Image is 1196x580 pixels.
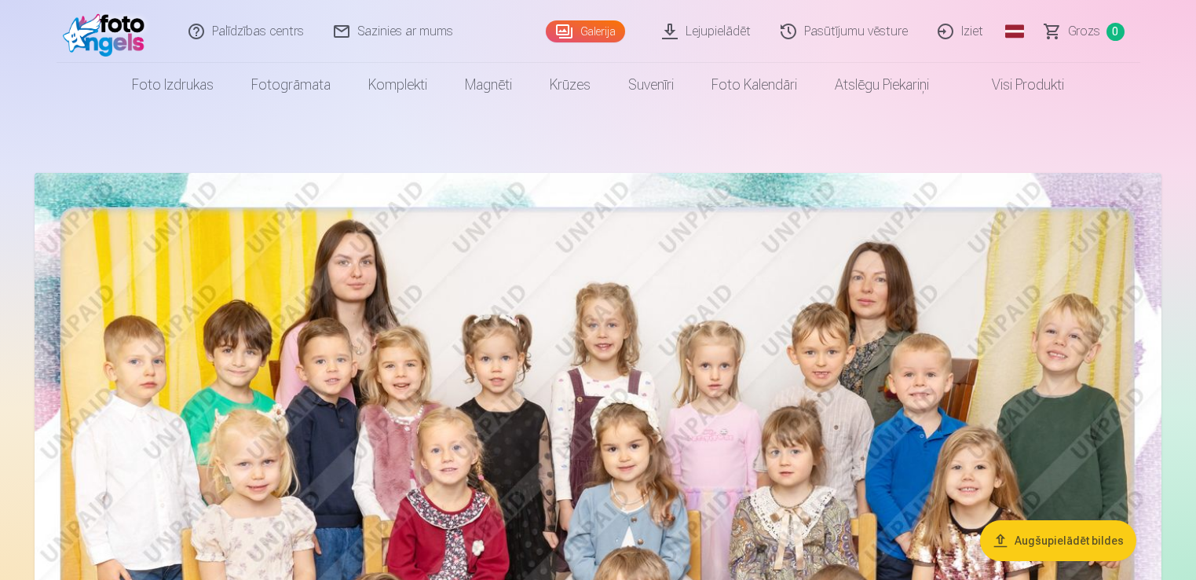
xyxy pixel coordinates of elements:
a: Foto izdrukas [113,63,232,107]
span: Grozs [1068,22,1100,41]
a: Komplekti [349,63,446,107]
a: Galerija [546,20,625,42]
a: Suvenīri [609,63,693,107]
a: Fotogrāmata [232,63,349,107]
a: Magnēti [446,63,531,107]
img: /fa1 [63,6,153,57]
span: 0 [1106,23,1125,41]
button: Augšupielādēt bildes [980,520,1136,561]
a: Atslēgu piekariņi [816,63,948,107]
a: Foto kalendāri [693,63,816,107]
a: Krūzes [531,63,609,107]
a: Visi produkti [948,63,1083,107]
